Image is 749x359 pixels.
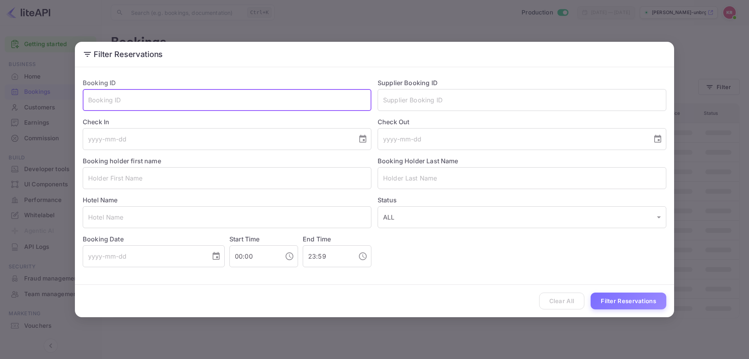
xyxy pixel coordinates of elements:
[378,117,666,127] label: Check Out
[378,157,458,165] label: Booking Holder Last Name
[208,248,224,264] button: Choose date
[282,248,297,264] button: Choose time, selected time is 12:00 AM
[83,196,118,204] label: Hotel Name
[83,79,116,87] label: Booking ID
[303,235,331,243] label: End Time
[378,206,666,228] div: ALL
[83,117,371,127] label: Check In
[229,245,279,267] input: hh:mm
[83,245,205,267] input: yyyy-mm-dd
[83,167,371,189] input: Holder First Name
[229,235,260,243] label: Start Time
[378,89,666,111] input: Supplier Booking ID
[75,42,674,67] h2: Filter Reservations
[83,128,352,150] input: yyyy-mm-dd
[355,131,371,147] button: Choose date
[591,293,666,309] button: Filter Reservations
[83,157,161,165] label: Booking holder first name
[650,131,666,147] button: Choose date
[83,206,371,228] input: Hotel Name
[355,248,371,264] button: Choose time, selected time is 11:59 PM
[83,89,371,111] input: Booking ID
[83,234,225,244] label: Booking Date
[378,167,666,189] input: Holder Last Name
[378,195,666,205] label: Status
[378,79,438,87] label: Supplier Booking ID
[303,245,352,267] input: hh:mm
[378,128,647,150] input: yyyy-mm-dd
